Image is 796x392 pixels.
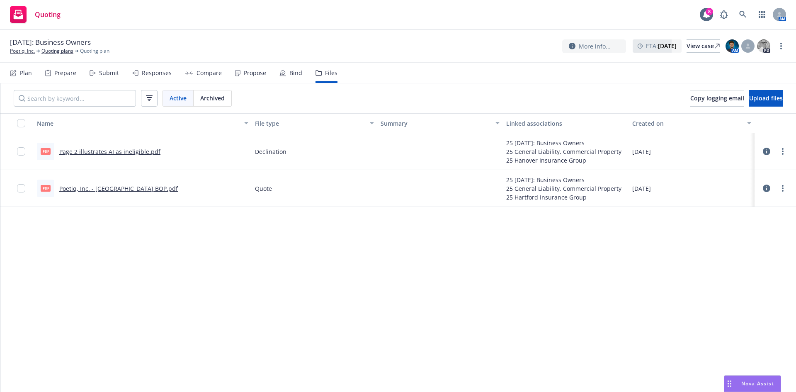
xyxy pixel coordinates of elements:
a: Page 2 illustrates AI as ineligible.pdf [59,148,160,156]
span: Nova Assist [741,380,774,387]
div: 25 General Liability, Commercial Property [506,147,621,156]
button: File type [252,113,377,133]
div: Linked associations [506,119,625,128]
a: more [778,146,788,156]
a: Search [735,6,751,23]
button: Upload files [749,90,783,107]
strong: [DATE] [658,42,677,50]
div: Created on [632,119,742,128]
span: Quote [255,184,272,193]
span: Declination [255,147,286,156]
a: Quoting plans [41,47,73,55]
button: Summary [377,113,503,133]
div: Bind [289,70,302,76]
button: More info... [562,39,626,53]
button: Nova Assist [724,375,781,392]
span: Upload files [749,94,783,102]
a: View case [687,39,720,53]
input: Search by keyword... [14,90,136,107]
a: Switch app [754,6,770,23]
div: Compare [197,70,222,76]
div: Propose [244,70,266,76]
button: Created on [629,113,755,133]
input: Select all [17,119,25,127]
div: File type [255,119,365,128]
div: Files [325,70,337,76]
span: ETA : [646,41,677,50]
a: Report a Bug [716,6,732,23]
img: photo [757,39,770,53]
input: Toggle Row Selected [17,147,25,156]
span: Active [170,94,187,102]
div: Prepare [54,70,76,76]
div: Responses [142,70,172,76]
div: Submit [99,70,119,76]
span: Copy logging email [690,94,744,102]
span: [DATE]: Business Owners [10,37,91,47]
input: Toggle Row Selected [17,184,25,192]
span: pdf [41,148,51,154]
div: View case [687,40,720,52]
span: Archived [200,94,225,102]
span: [DATE] [632,147,651,156]
a: Poetiq, Inc. - [GEOGRAPHIC_DATA] BOP.pdf [59,185,178,192]
span: pdf [41,185,51,191]
div: Summary [381,119,490,128]
span: Quoting plan [80,47,109,55]
span: More info... [579,42,611,51]
a: more [778,183,788,193]
div: 25 General Liability, Commercial Property [506,184,621,193]
button: Linked associations [503,113,629,133]
div: 25 [DATE]: Business Owners [506,175,621,184]
div: 8 [706,8,713,15]
div: 25 Hartford Insurance Group [506,193,621,202]
button: Copy logging email [690,90,744,107]
button: Name [34,113,252,133]
div: 25 Hanover Insurance Group [506,156,621,165]
img: photo [726,39,739,53]
div: Plan [20,70,32,76]
div: Name [37,119,239,128]
a: more [776,41,786,51]
a: Poetiq, Inc. [10,47,35,55]
a: Quoting [7,3,64,26]
span: [DATE] [632,184,651,193]
div: 25 [DATE]: Business Owners [506,139,621,147]
span: Quoting [35,11,61,18]
div: Drag to move [724,376,735,392]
